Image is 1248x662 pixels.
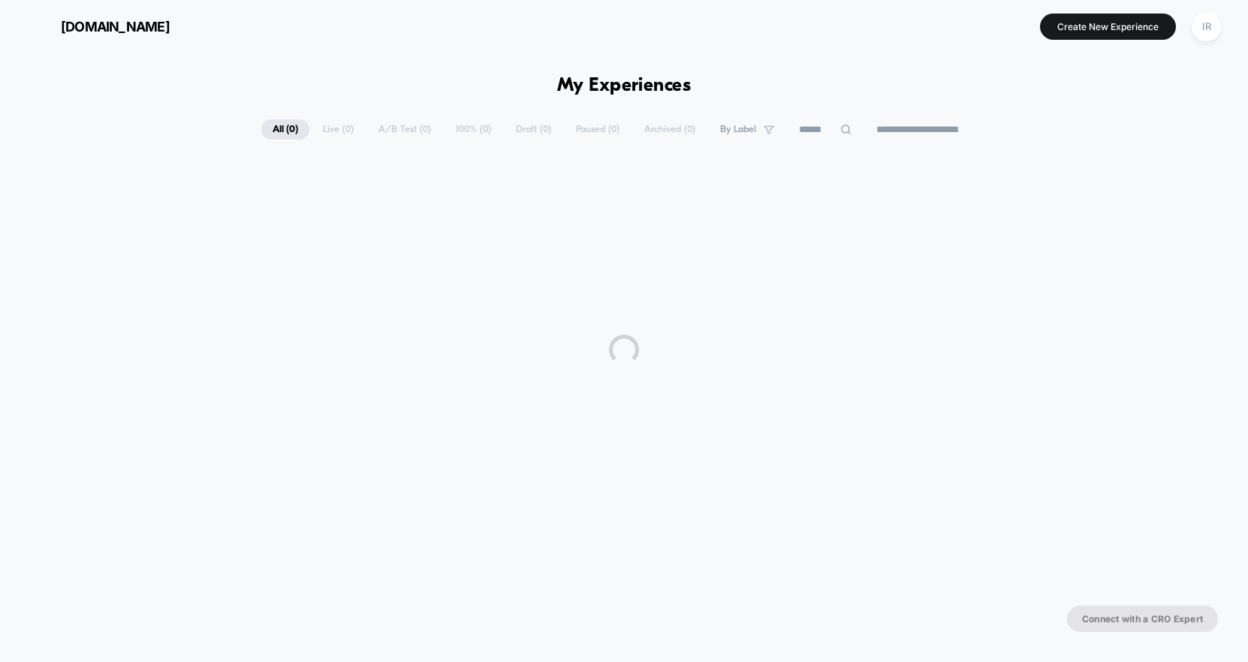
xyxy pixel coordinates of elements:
[557,75,692,97] h1: My Experiences
[61,19,170,35] span: [DOMAIN_NAME]
[23,14,174,38] button: [DOMAIN_NAME]
[1187,11,1225,42] button: IR
[261,119,309,140] span: All ( 0 )
[720,124,756,135] span: By Label
[1040,14,1176,40] button: Create New Experience
[1067,606,1218,632] button: Connect with a CRO Expert
[1192,12,1221,41] div: IR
